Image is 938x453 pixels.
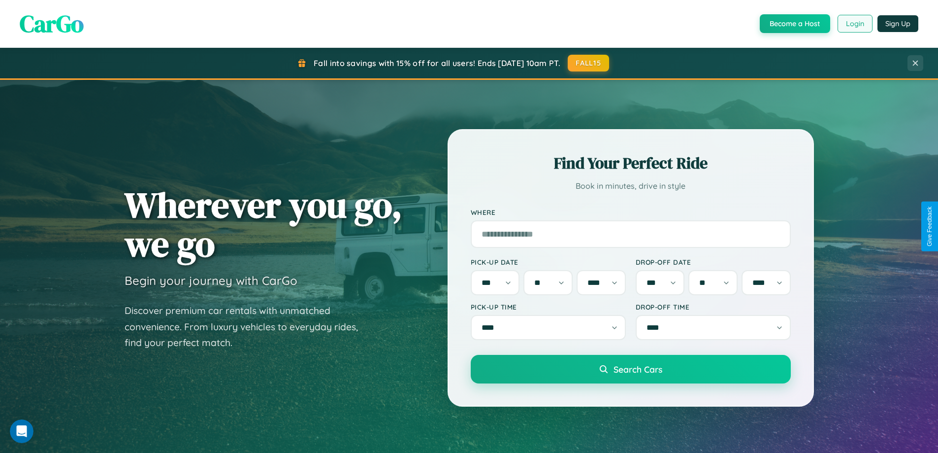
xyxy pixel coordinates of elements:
label: Pick-up Time [471,303,626,311]
button: Become a Host [760,14,830,33]
h2: Find Your Perfect Ride [471,152,791,174]
button: Sign Up [877,15,918,32]
button: Login [838,15,873,33]
iframe: Intercom live chat [10,419,33,443]
label: Where [471,208,791,216]
h3: Begin your journey with CarGo [125,273,297,288]
span: CarGo [20,7,84,40]
button: FALL15 [568,55,609,71]
label: Drop-off Date [636,258,791,266]
button: Search Cars [471,355,791,383]
h1: Wherever you go, we go [125,185,402,263]
p: Book in minutes, drive in style [471,179,791,193]
span: Search Cars [614,364,662,375]
p: Discover premium car rentals with unmatched convenience. From luxury vehicles to everyday rides, ... [125,303,371,351]
label: Pick-up Date [471,258,626,266]
label: Drop-off Time [636,303,791,311]
div: Give Feedback [926,207,933,246]
span: Fall into savings with 15% off for all users! Ends [DATE] 10am PT. [314,58,560,68]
